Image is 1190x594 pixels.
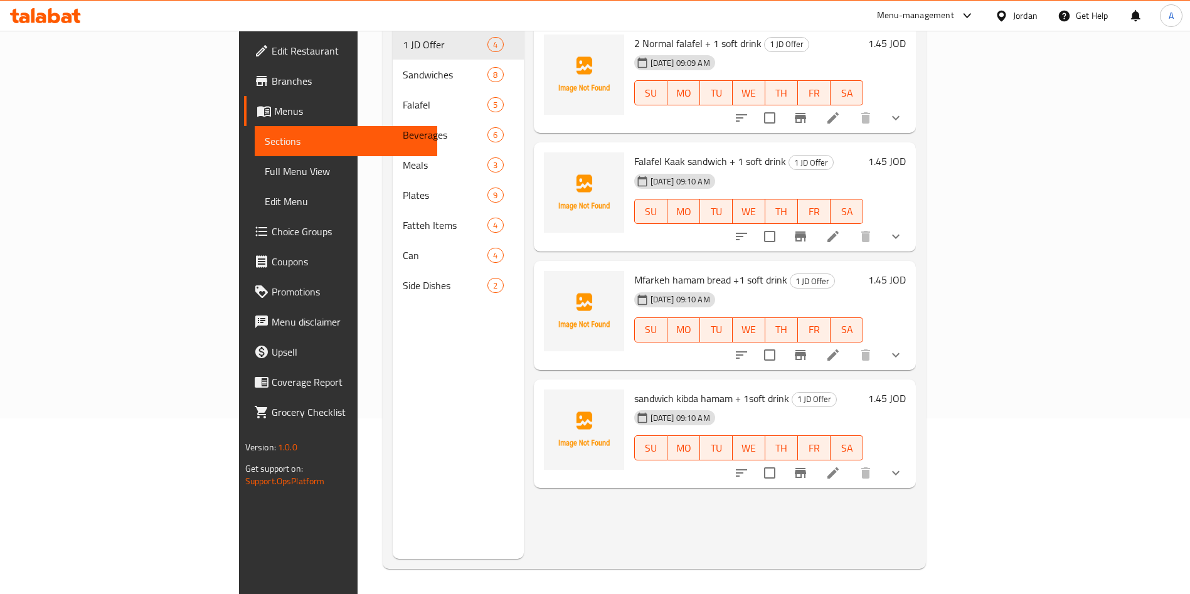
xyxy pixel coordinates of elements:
button: show more [881,458,911,488]
div: items [487,278,503,293]
h6: 1.45 JOD [868,152,906,170]
span: WE [738,84,760,102]
div: items [487,127,503,142]
a: Coverage Report [244,367,438,397]
span: 6 [488,129,502,141]
span: Sandwiches [403,67,487,82]
span: Plates [403,188,487,203]
span: SU [640,203,662,221]
span: WE [738,439,760,457]
button: SU [634,317,667,342]
span: 3 [488,159,502,171]
div: items [487,248,503,263]
img: Falafel Kaak sandwich + 1 soft drink [544,152,624,233]
span: 2 [488,280,502,292]
span: 4 [488,250,502,262]
button: delete [851,458,881,488]
button: WE [733,317,765,342]
div: items [487,97,503,112]
span: Grocery Checklist [272,405,428,420]
button: SA [831,435,863,460]
a: Edit menu item [826,465,841,480]
button: WE [733,80,765,105]
a: Menus [244,96,438,126]
a: Choice Groups [244,216,438,247]
div: 1 JD Offer [403,37,487,52]
span: Falafel Kaak sandwich + 1 soft drink [634,152,786,171]
span: TH [770,84,793,102]
button: show more [881,103,911,133]
span: 2 Normal falafel + 1 soft drink [634,34,762,53]
a: Full Menu View [255,156,438,186]
span: WE [738,203,760,221]
span: 1 JD Offer [792,392,836,406]
a: Support.OpsPlatform [245,473,325,489]
span: FR [803,439,826,457]
span: Coupons [272,254,428,269]
button: SA [831,199,863,224]
span: TU [705,439,728,457]
button: SU [634,80,667,105]
button: sort-choices [726,221,757,252]
span: FR [803,321,826,339]
span: Fatteh Items [403,218,487,233]
a: Promotions [244,277,438,307]
span: Falafel [403,97,487,112]
h6: 1.45 JOD [868,271,906,289]
span: Upsell [272,344,428,359]
span: 1 JD Offer [790,274,834,289]
button: FR [798,80,831,105]
button: TH [765,317,798,342]
img: sandwich kibda hamam + 1soft drink [544,390,624,470]
span: FR [803,203,826,221]
div: items [487,157,503,172]
button: SU [634,435,667,460]
svg: Show Choices [888,465,903,480]
span: SA [836,321,858,339]
span: [DATE] 09:09 AM [645,57,715,69]
img: 2 Normal falafel + 1 soft drink [544,34,624,115]
button: TU [700,199,733,224]
button: MO [667,80,700,105]
button: sort-choices [726,103,757,133]
button: MO [667,435,700,460]
div: Beverages6 [393,120,524,150]
button: show more [881,221,911,252]
img: Mfarkeh hamam bread +1 soft drink [544,271,624,351]
button: sort-choices [726,340,757,370]
span: Select to update [757,342,783,368]
button: FR [798,435,831,460]
span: Beverages [403,127,487,142]
span: Edit Menu [265,194,428,209]
div: Jordan [1013,9,1038,23]
span: 1.0.0 [278,439,297,455]
span: Meals [403,157,487,172]
button: TU [700,317,733,342]
span: 4 [488,39,502,51]
span: Menu disclaimer [272,314,428,329]
span: WE [738,321,760,339]
span: 9 [488,189,502,201]
button: TH [765,435,798,460]
button: SA [831,80,863,105]
span: Promotions [272,284,428,299]
button: TH [765,80,798,105]
span: Side Dishes [403,278,487,293]
div: Plates9 [393,180,524,210]
button: Branch-specific-item [785,221,815,252]
div: 1 JD Offer [790,273,835,289]
span: MO [672,439,695,457]
div: Can4 [393,240,524,270]
a: Branches [244,66,438,96]
div: Can [403,248,487,263]
nav: Menu sections [393,24,524,305]
span: Edit Restaurant [272,43,428,58]
button: TH [765,199,798,224]
button: MO [667,317,700,342]
span: SA [836,439,858,457]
